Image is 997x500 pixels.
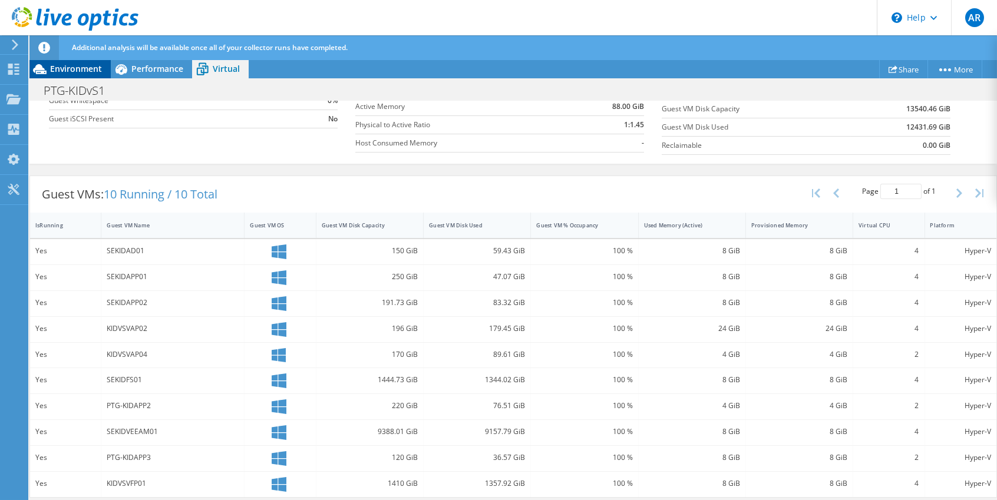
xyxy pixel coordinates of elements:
[906,103,950,115] b: 13540.46 GiB
[644,451,740,464] div: 8 GiB
[624,119,644,131] b: 1:1.45
[107,348,239,361] div: KIDVSVAP04
[35,399,95,412] div: Yes
[862,184,936,199] span: Page of
[131,63,183,74] span: Performance
[429,399,525,412] div: 76.51 GiB
[751,373,847,386] div: 8 GiB
[429,221,511,229] div: Guest VM Disk Used
[429,425,525,438] div: 9157.79 GiB
[751,451,847,464] div: 8 GiB
[429,244,525,257] div: 59.43 GiB
[107,373,239,386] div: SEKIDFS01
[536,322,632,335] div: 100 %
[859,348,919,361] div: 2
[644,322,740,335] div: 24 GiB
[429,322,525,335] div: 179.45 GiB
[751,348,847,361] div: 4 GiB
[751,477,847,490] div: 8 GiB
[107,477,239,490] div: KIDVSVFP01
[662,140,851,151] label: Reclaimable
[644,425,740,438] div: 8 GiB
[107,221,225,229] div: Guest VM Name
[322,221,404,229] div: Guest VM Disk Capacity
[35,244,95,257] div: Yes
[930,477,991,490] div: Hyper-V
[642,137,644,149] b: -
[355,137,567,149] label: Host Consumed Memory
[536,451,632,464] div: 100 %
[104,186,217,202] span: 10 Running / 10 Total
[930,244,991,257] div: Hyper-V
[322,244,418,257] div: 150 GiB
[644,399,740,412] div: 4 GiB
[644,221,726,229] div: Used Memory (Active)
[930,270,991,283] div: Hyper-V
[35,477,95,490] div: Yes
[355,119,567,131] label: Physical to Active Ratio
[932,186,936,196] span: 1
[322,425,418,438] div: 9388.01 GiB
[859,322,919,335] div: 4
[322,399,418,412] div: 220 GiB
[644,296,740,309] div: 8 GiB
[107,451,239,464] div: PTG-KIDAPP3
[751,425,847,438] div: 8 GiB
[965,8,984,27] span: AR
[35,322,95,335] div: Yes
[322,296,418,309] div: 191.73 GiB
[429,451,525,464] div: 36.57 GiB
[72,42,348,52] span: Additional analysis will be available once all of your collector runs have completed.
[322,373,418,386] div: 1444.73 GiB
[930,399,991,412] div: Hyper-V
[536,477,632,490] div: 100 %
[35,373,95,386] div: Yes
[429,296,525,309] div: 83.32 GiB
[429,373,525,386] div: 1344.02 GiB
[930,451,991,464] div: Hyper-V
[923,140,950,151] b: 0.00 GiB
[107,322,239,335] div: KIDVSVAP02
[662,121,851,133] label: Guest VM Disk Used
[322,270,418,283] div: 250 GiB
[644,244,740,257] div: 8 GiB
[50,63,102,74] span: Environment
[35,270,95,283] div: Yes
[644,270,740,283] div: 8 GiB
[927,60,982,78] a: More
[930,348,991,361] div: Hyper-V
[751,399,847,412] div: 4 GiB
[930,221,977,229] div: Platform
[644,348,740,361] div: 4 GiB
[107,244,239,257] div: SEKIDAD01
[35,221,81,229] div: IsRunning
[322,348,418,361] div: 170 GiB
[859,221,904,229] div: Virtual CPU
[429,270,525,283] div: 47.07 GiB
[328,113,338,125] b: No
[355,101,567,112] label: Active Memory
[536,373,632,386] div: 100 %
[859,451,919,464] div: 2
[35,425,95,438] div: Yes
[662,103,851,115] label: Guest VM Disk Capacity
[751,322,847,335] div: 24 GiB
[644,477,740,490] div: 8 GiB
[930,296,991,309] div: Hyper-V
[322,451,418,464] div: 120 GiB
[38,84,123,97] h1: PTG-KIDvS1
[859,373,919,386] div: 4
[930,425,991,438] div: Hyper-V
[536,270,632,283] div: 100 %
[49,113,263,125] label: Guest iSCSI Present
[107,270,239,283] div: SEKIDAPP01
[429,348,525,361] div: 89.61 GiB
[906,121,950,133] b: 12431.69 GiB
[612,101,644,112] b: 88.00 GiB
[751,270,847,283] div: 8 GiB
[859,477,919,490] div: 4
[322,477,418,490] div: 1410 GiB
[751,296,847,309] div: 8 GiB
[536,425,632,438] div: 100 %
[107,425,239,438] div: SEKIDVEEAM01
